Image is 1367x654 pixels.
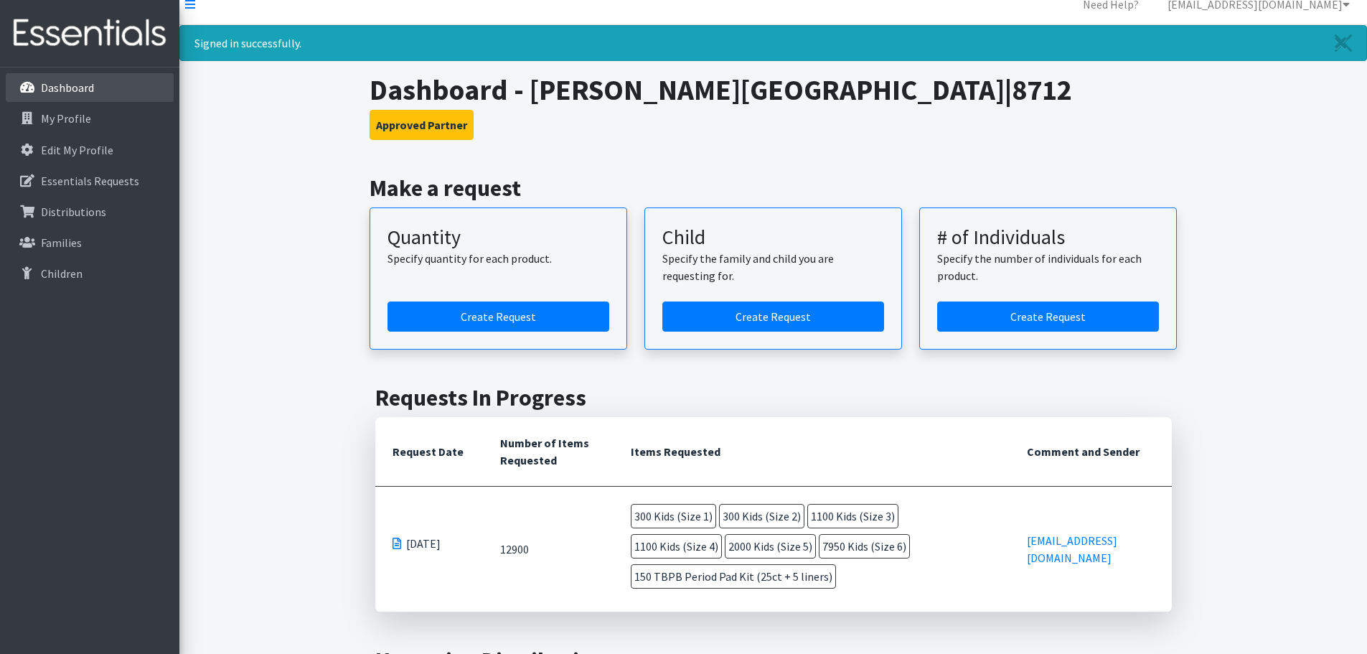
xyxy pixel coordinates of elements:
[937,302,1159,332] a: Create a request by number of individuals
[41,80,94,95] p: Dashboard
[719,504,804,528] span: 300 Kids (Size 2)
[807,504,898,528] span: 1100 Kids (Size 3)
[937,225,1159,250] h3: # of Individuals
[937,250,1159,284] p: Specify the number of individuals for each product.
[370,110,474,140] button: Approved Partner
[6,136,174,164] a: Edit My Profile
[179,25,1367,61] div: Signed in successfully.
[6,104,174,133] a: My Profile
[631,504,716,528] span: 300 Kids (Size 1)
[375,384,1172,411] h2: Requests In Progress
[725,534,816,559] span: 2000 Kids (Size 5)
[483,417,614,487] th: Number of Items Requested
[41,174,139,188] p: Essentials Requests
[370,73,1177,107] h1: Dashboard - [PERSON_NAME][GEOGRAPHIC_DATA]|8712
[375,417,483,487] th: Request Date
[819,534,910,559] span: 7950 Kids (Size 6)
[41,205,106,219] p: Distributions
[406,535,441,552] span: [DATE]
[483,487,614,612] td: 12900
[662,302,884,332] a: Create a request for a child or family
[41,111,91,126] p: My Profile
[6,167,174,195] a: Essentials Requests
[370,174,1177,202] h2: Make a request
[41,266,83,281] p: Children
[614,417,1010,487] th: Items Requested
[41,235,82,250] p: Families
[1027,533,1117,565] a: [EMAIL_ADDRESS][DOMAIN_NAME]
[631,564,836,589] span: 150 TBPB Period Pad Kit (25ct + 5 liners)
[631,534,722,559] span: 1100 Kids (Size 4)
[6,228,174,257] a: Families
[6,73,174,102] a: Dashboard
[387,302,609,332] a: Create a request by quantity
[662,225,884,250] h3: Child
[662,250,884,284] p: Specify the family and child you are requesting for.
[387,225,609,250] h3: Quantity
[6,9,174,57] img: HumanEssentials
[387,250,609,267] p: Specify quantity for each product.
[6,197,174,226] a: Distributions
[6,259,174,288] a: Children
[1320,26,1366,60] a: Close
[41,143,113,157] p: Edit My Profile
[1010,417,1171,487] th: Comment and Sender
